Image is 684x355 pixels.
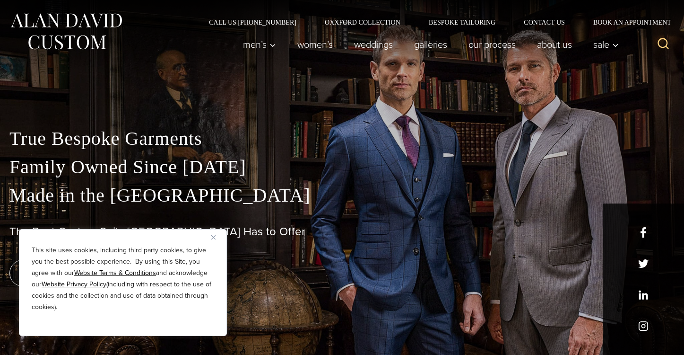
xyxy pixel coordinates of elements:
img: Close [211,235,216,240]
button: Close [211,231,223,243]
a: Website Privacy Policy [42,279,106,289]
img: Alan David Custom [9,10,123,53]
p: True Bespoke Garments Family Owned Since [DATE] Made in the [GEOGRAPHIC_DATA] [9,124,675,210]
span: Men’s [243,40,276,49]
nav: Primary Navigation [233,35,624,54]
a: Our Process [458,35,527,54]
span: Sale [593,40,619,49]
a: Galleries [404,35,458,54]
nav: Secondary Navigation [195,19,675,26]
a: Call Us [PHONE_NUMBER] [195,19,311,26]
a: About Us [527,35,583,54]
p: This site uses cookies, including third party cookies, to give you the best possible experience. ... [32,245,214,313]
a: Book an Appointment [579,19,675,26]
a: Website Terms & Conditions [74,268,156,278]
a: Bespoke Tailoring [415,19,510,26]
a: book an appointment [9,260,142,286]
a: Women’s [287,35,344,54]
button: View Search Form [652,33,675,56]
h1: The Best Custom Suits [GEOGRAPHIC_DATA] Has to Offer [9,225,675,239]
a: weddings [344,35,404,54]
a: Contact Us [510,19,579,26]
a: Oxxford Collection [311,19,415,26]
